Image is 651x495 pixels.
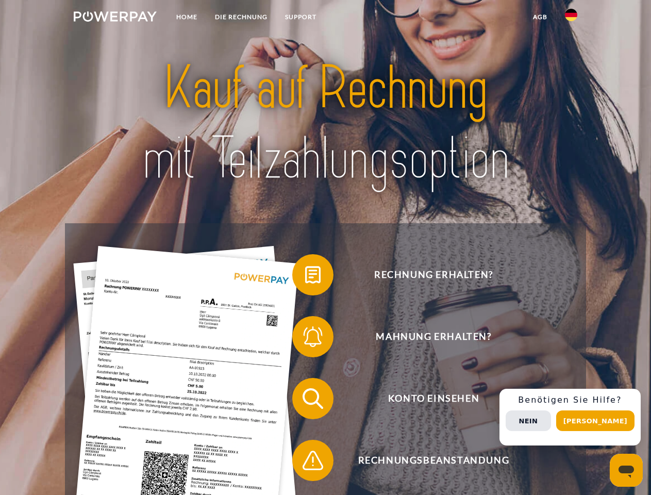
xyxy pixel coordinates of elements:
a: DIE RECHNUNG [206,8,276,26]
button: Konto einsehen [292,378,560,419]
button: Nein [506,410,551,431]
button: Mahnung erhalten? [292,316,560,357]
span: Konto einsehen [307,378,560,419]
img: de [565,9,577,21]
div: Schnellhilfe [499,389,641,445]
button: [PERSON_NAME] [556,410,635,431]
img: title-powerpay_de.svg [98,49,553,197]
a: agb [524,8,556,26]
h3: Benötigen Sie Hilfe? [506,395,635,405]
button: Rechnungsbeanstandung [292,440,560,481]
a: Home [168,8,206,26]
button: Rechnung erhalten? [292,254,560,295]
img: logo-powerpay-white.svg [74,11,157,22]
img: qb_search.svg [300,386,326,411]
span: Rechnung erhalten? [307,254,560,295]
span: Rechnungsbeanstandung [307,440,560,481]
span: Mahnung erhalten? [307,316,560,357]
img: qb_bill.svg [300,262,326,288]
img: qb_bell.svg [300,324,326,350]
a: SUPPORT [276,8,325,26]
iframe: Schaltfläche zum Öffnen des Messaging-Fensters [610,454,643,487]
img: qb_warning.svg [300,448,326,473]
